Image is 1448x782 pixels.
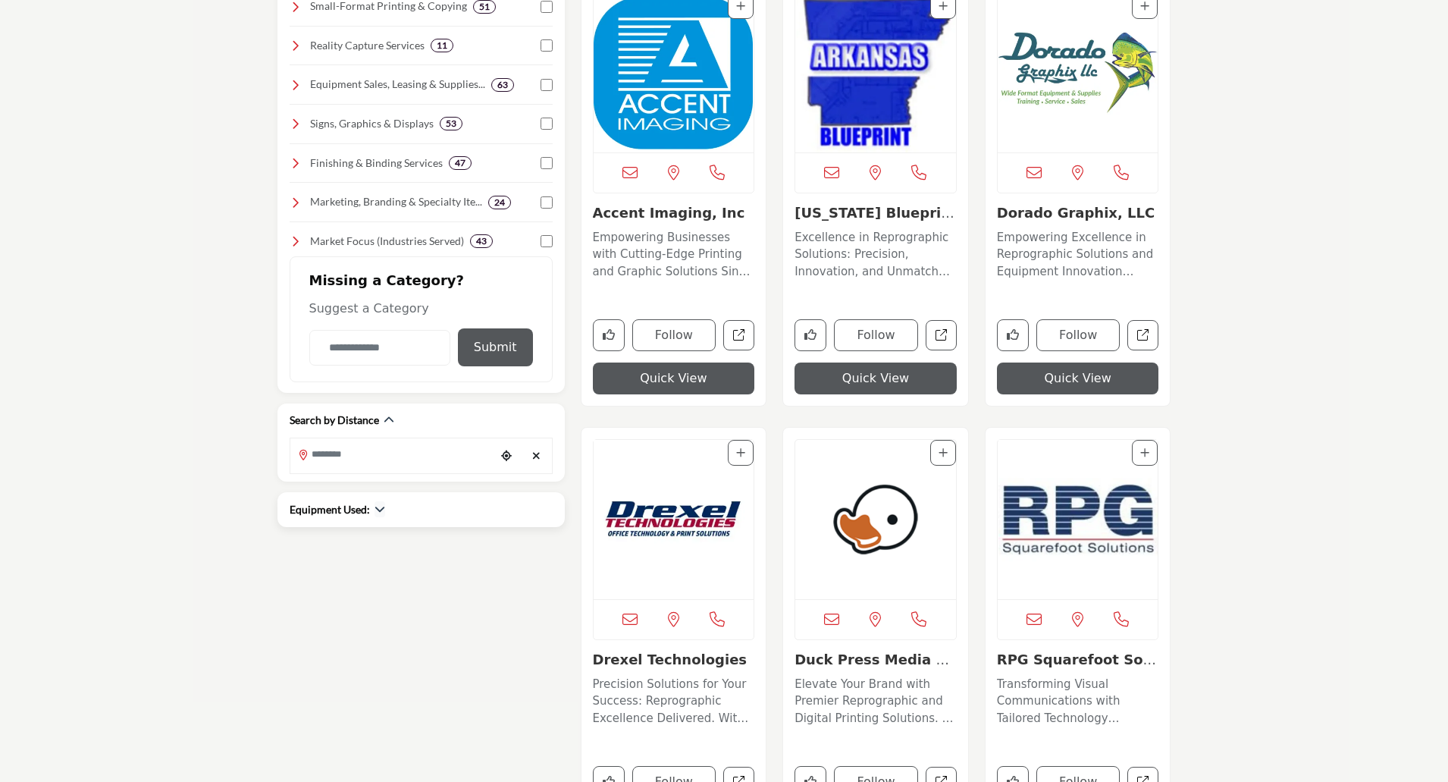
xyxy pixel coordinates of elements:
[310,234,464,249] h4: Market Focus (Industries Served): Tailored solutions for industries like architecture, constructi...
[593,652,755,668] h3: Drexel Technologies
[309,301,429,316] span: Suggest a Category
[491,78,514,92] div: 63 Results For Equipment Sales, Leasing & Supplies
[997,229,1159,281] p: Empowering Excellence in Reprographic Solutions and Equipment Innovation Founded in [DATE], this ...
[446,118,456,129] b: 53
[795,319,826,351] button: Like company
[440,117,462,130] div: 53 Results For Signs, Graphics & Displays
[926,320,957,351] a: Open arkansas-blueprint-co in new tab
[1140,447,1149,459] a: Add To List
[997,205,1159,221] h3: Dorado Graphix, LLC
[593,205,745,221] a: Accent Imaging, Inc
[458,328,533,366] button: Submit
[437,40,447,51] b: 11
[997,363,1159,394] button: Quick View
[795,676,957,727] p: Elevate Your Brand with Premier Reprographic and Digital Printing Solutions. As a leader in the f...
[309,330,450,366] input: Category Name
[494,197,505,208] b: 24
[541,118,553,130] input: Select Signs, Graphics & Displays checkbox
[525,440,548,473] div: Clear search location
[541,196,553,209] input: Select Marketing, Branding & Specialty Items checkbox
[495,440,518,473] div: Choose your current location
[997,652,1159,668] h3: RPG Squarefoot Solutions
[998,440,1158,599] img: RPG Squarefoot Solutions
[310,116,434,131] h4: Signs, Graphics & Displays: Exterior/interior building signs, trade show booths, event displays, ...
[795,205,954,237] a: [US_STATE] Blueprint C...
[593,205,755,221] h3: Accent Imaging, Inc
[795,652,955,684] a: Duck Press Media Sol...
[470,234,493,248] div: 43 Results For Market Focus (Industries Served)
[795,672,957,727] a: Elevate Your Brand with Premier Reprographic and Digital Printing Solutions. As a leader in the f...
[593,652,748,667] a: Drexel Technologies
[593,676,755,727] p: Precision Solutions for Your Success: Reprographic Excellence Delivered. With a legacy of over 75...
[488,196,511,209] div: 24 Results For Marketing, Branding & Specialty Items
[541,1,553,13] input: Select Small-Format Printing & Copying checkbox
[593,229,755,281] p: Empowering Businesses with Cutting-Edge Printing and Graphic Solutions Since [DATE] Founded in [D...
[593,363,755,394] button: Quick View
[541,157,553,169] input: Select Finishing & Binding Services checkbox
[541,235,553,247] input: Select Market Focus (Industries Served) checkbox
[723,320,754,351] a: Open accent-imaging-inc in new tab
[541,79,553,91] input: Select Equipment Sales, Leasing & Supplies checkbox
[290,502,370,517] h2: Equipment Used:
[795,652,957,668] h3: Duck Press Media Solutions
[310,38,425,53] h4: Reality Capture Services: Laser scanning, BIM modeling, photogrammetry, 3D scanning, and other ad...
[997,676,1159,727] p: Transforming Visual Communications with Tailored Technology Solutions With a robust history spann...
[593,319,625,351] button: Like company
[309,272,533,300] h2: Missing a Category?
[290,440,495,470] input: Search Location
[997,672,1159,727] a: Transforming Visual Communications with Tailored Technology Solutions With a robust history spann...
[795,363,957,394] button: Quick View
[593,225,755,281] a: Empowering Businesses with Cutting-Edge Printing and Graphic Solutions Since [DATE] Founded in [D...
[632,319,716,351] button: Follow
[736,447,745,459] a: Add To List
[834,319,918,351] button: Follow
[795,225,957,281] a: Excellence in Reprographic Solutions: Precision, Innovation, and Unmatched Expertise. As a distin...
[939,447,948,459] a: Add To List
[795,440,956,599] img: Duck Press Media Solutions
[1127,320,1158,351] a: Open dorado-graphix-llc in new tab
[997,205,1155,221] a: Dorado Graphix, LLC
[594,440,754,599] a: Open Listing in new tab
[593,672,755,727] a: Precision Solutions for Your Success: Reprographic Excellence Delivered. With a legacy of over 75...
[449,156,472,170] div: 47 Results For Finishing & Binding Services
[497,80,508,90] b: 63
[998,440,1158,599] a: Open Listing in new tab
[310,155,443,171] h4: Finishing & Binding Services: Laminating, binding, folding, trimming, and other finishing touches...
[541,39,553,52] input: Select Reality Capture Services checkbox
[479,2,490,12] b: 51
[431,39,453,52] div: 11 Results For Reality Capture Services
[997,319,1029,351] button: Like company
[476,236,487,247] b: 43
[455,158,465,168] b: 47
[594,440,754,599] img: Drexel Technologies
[997,652,1158,684] a: RPG Squarefoot Solut...
[997,225,1159,281] a: Empowering Excellence in Reprographic Solutions and Equipment Innovation Founded in [DATE], this ...
[1036,319,1120,351] button: Follow
[795,440,956,599] a: Open Listing in new tab
[310,194,482,209] h4: Marketing, Branding & Specialty Items: Design and creative services, marketing support, and speci...
[290,413,379,428] h2: Search by Distance
[795,229,957,281] p: Excellence in Reprographic Solutions: Precision, Innovation, and Unmatched Expertise. As a distin...
[795,205,957,221] h3: Arkansas Blueprint Co.
[310,77,485,92] h4: Equipment Sales, Leasing & Supplies: Equipment sales, leasing, service, and resale of plotters, s...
